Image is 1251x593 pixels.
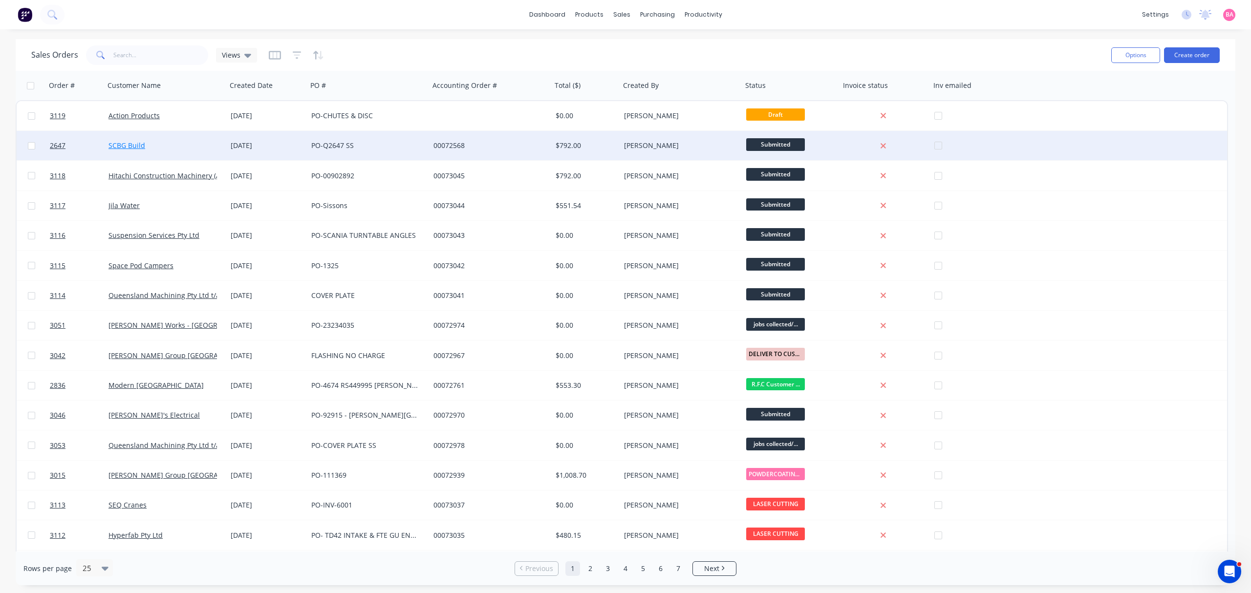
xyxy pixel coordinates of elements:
div: 00072939 [433,470,542,480]
div: $0.00 [556,291,613,300]
div: $0.00 [556,231,613,240]
div: [DATE] [231,111,303,121]
div: [DATE] [231,351,303,360]
a: [PERSON_NAME] Group [GEOGRAPHIC_DATA] [108,351,255,360]
button: Create order [1164,47,1220,63]
span: Submitted [746,198,805,211]
span: 3051 [50,320,65,330]
a: 3115 [50,251,108,280]
div: 00073044 [433,201,542,211]
span: 3114 [50,291,65,300]
div: Total ($) [555,81,581,90]
div: $0.00 [556,441,613,450]
div: 00073041 [433,291,542,300]
a: Queensland Machining Pty Ltd t/a Abco [108,441,238,450]
div: [PERSON_NAME] [624,381,733,390]
a: SEQ Cranes [108,500,147,509]
div: PO-INV-6001 [311,500,420,510]
div: PO-Sissons [311,201,420,211]
div: 00072978 [433,441,542,450]
iframe: Intercom live chat [1218,560,1241,583]
a: Page 5 [636,561,650,576]
div: products [570,7,608,22]
div: Accounting Order # [432,81,497,90]
div: $792.00 [556,171,613,181]
div: [PERSON_NAME] [624,441,733,450]
span: Submitted [746,408,805,420]
a: [PERSON_NAME] Works - [GEOGRAPHIC_DATA] [108,320,259,330]
span: 3053 [50,441,65,450]
a: Previous page [515,564,558,573]
span: 3113 [50,500,65,510]
div: [PERSON_NAME] [624,320,733,330]
img: Factory [18,7,32,22]
a: [PERSON_NAME]'s Electrical [108,410,200,420]
div: PO-23234035 [311,320,420,330]
a: 3053 [50,431,108,460]
div: [DATE] [231,530,303,540]
a: Modern [GEOGRAPHIC_DATA] [108,381,204,390]
input: Search... [113,45,209,65]
a: 3110 [50,551,108,580]
div: $480.15 [556,530,613,540]
div: 00073035 [433,530,542,540]
a: SCBG Build [108,141,145,150]
div: COVER PLATE [311,291,420,300]
div: [PERSON_NAME] [624,111,733,121]
div: $0.00 [556,351,613,360]
div: Order # [49,81,75,90]
div: FLASHING NO CHARGE [311,351,420,360]
div: [PERSON_NAME] [624,231,733,240]
a: dashboard [524,7,570,22]
div: [DATE] [231,441,303,450]
span: Views [222,50,240,60]
span: POWDERCOATING/S... [746,468,805,480]
div: $0.00 [556,111,613,121]
div: $1,008.70 [556,470,613,480]
div: [PERSON_NAME] [624,201,733,211]
div: 00073043 [433,231,542,240]
a: Hyperfab Pty Ltd [108,530,163,540]
div: [PERSON_NAME] [624,261,733,271]
a: Queensland Machining Pty Ltd t/a Abco [108,291,238,300]
div: PO-111369 [311,470,420,480]
a: Space Pod Campers [108,261,173,270]
span: Next [704,564,719,573]
div: [DATE] [231,291,303,300]
span: jobs collected/... [746,438,805,450]
div: [PERSON_NAME] [624,500,733,510]
a: 3015 [50,461,108,490]
div: 00072967 [433,351,542,360]
a: 3051 [50,311,108,340]
span: Rows per page [23,564,72,573]
div: PO-CHUTES & DISC [311,111,420,121]
div: PO-1325 [311,261,420,271]
div: PO-COVER PLATE SS [311,441,420,450]
span: BA [1226,10,1233,19]
span: 3118 [50,171,65,181]
div: [DATE] [231,141,303,150]
a: 3114 [50,281,108,310]
div: sales [608,7,635,22]
div: $0.00 [556,320,613,330]
a: Jila Water [108,201,140,210]
span: 3115 [50,261,65,271]
span: 3042 [50,351,65,360]
div: [DATE] [231,410,303,420]
div: settings [1137,7,1174,22]
a: 3119 [50,101,108,130]
div: $0.00 [556,261,613,271]
a: 2647 [50,131,108,160]
div: PO-00902892 [311,171,420,181]
div: PO-92915 - [PERSON_NAME][GEOGRAPHIC_DATA] [311,410,420,420]
span: 3112 [50,530,65,540]
span: 3116 [50,231,65,240]
span: 2647 [50,141,65,150]
div: [PERSON_NAME] [624,171,733,181]
a: Page 6 [653,561,668,576]
span: 3117 [50,201,65,211]
div: [DATE] [231,201,303,211]
a: 3046 [50,401,108,430]
span: 3119 [50,111,65,121]
span: Submitted [746,258,805,270]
